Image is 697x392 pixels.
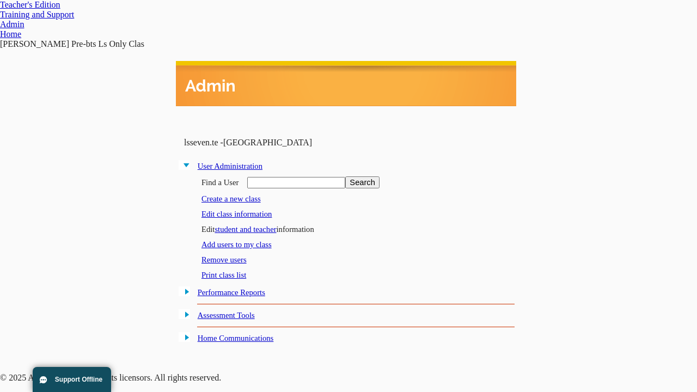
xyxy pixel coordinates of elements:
[201,194,261,203] a: Create a new class
[184,138,384,148] td: lsseven.te -
[345,176,379,188] input: Search
[176,61,516,106] img: header
[74,14,78,17] img: teacher_arrow_small.png
[60,3,66,8] img: teacher_arrow.png
[201,224,380,235] td: Edit information
[201,176,239,189] td: Find a User
[223,138,312,147] nobr: [GEOGRAPHIC_DATA]
[179,286,190,296] img: plus.gif
[201,240,272,249] a: Add users to my class
[55,376,102,383] span: Support Offline
[201,255,247,264] a: Remove users
[179,309,190,319] img: plus.gif
[198,288,265,297] a: Performance Reports
[201,210,272,218] a: Edit class information
[179,160,190,170] img: minus.gif
[33,367,111,392] button: Support Offline
[201,271,246,279] a: Print class list
[215,225,276,234] a: student and teacher
[198,311,255,320] a: Assessment Tools
[198,162,262,170] a: User Administration
[198,334,274,342] a: Home Communications
[179,332,190,342] img: plus.gif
